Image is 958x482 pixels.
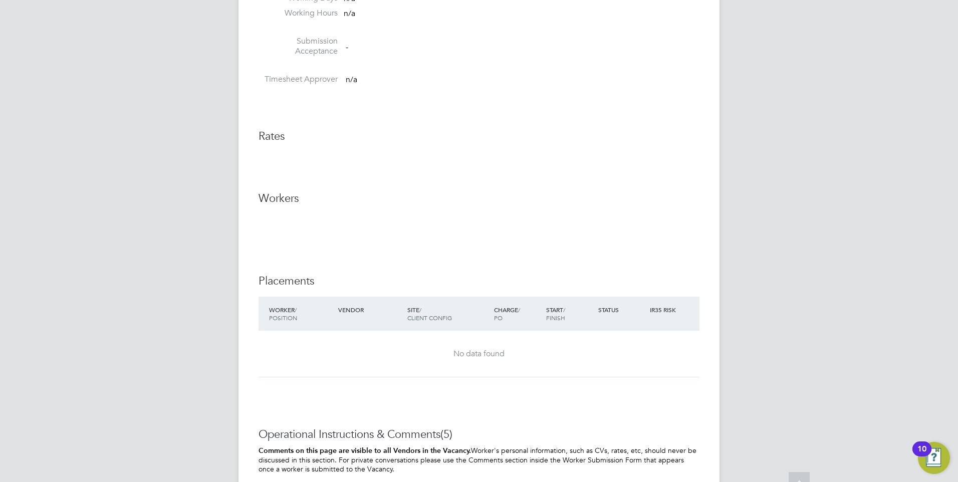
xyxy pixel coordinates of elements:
h3: Workers [259,191,699,206]
label: Submission Acceptance [259,36,338,57]
label: Working Hours [259,8,338,19]
div: Charge [492,301,544,327]
div: Worker [267,301,336,327]
h3: Rates [259,129,699,144]
div: IR35 Risk [647,301,682,319]
label: Timesheet Approver [259,74,338,85]
p: Worker's personal information, such as CVs, rates, etc, should never be discussed in this section... [259,446,699,474]
span: / Finish [546,306,565,322]
b: Comments on this page are visible to all Vendors in the Vacancy. [259,446,471,455]
span: - [346,42,348,52]
div: 10 [917,449,926,462]
span: / PO [494,306,520,322]
h3: Placements [259,274,699,289]
button: Open Resource Center, 10 new notifications [918,442,950,474]
div: Start [544,301,596,327]
div: Vendor [336,301,405,319]
div: Site [405,301,492,327]
span: / Position [269,306,297,322]
div: No data found [269,349,689,359]
span: n/a [344,9,355,19]
div: Status [596,301,648,319]
span: (5) [440,427,452,441]
h3: Operational Instructions & Comments [259,427,699,442]
span: n/a [346,75,357,85]
span: / Client Config [407,306,452,322]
